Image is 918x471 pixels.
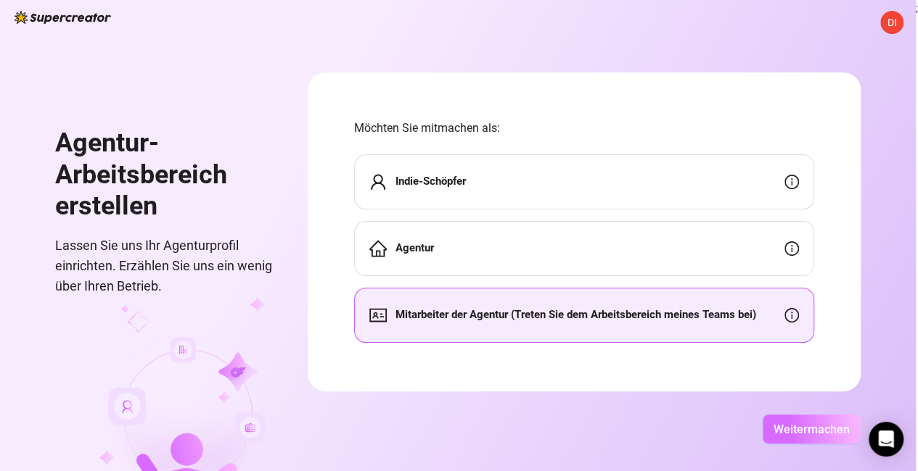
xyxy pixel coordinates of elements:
font: Indie-Schöpfer [396,175,466,188]
font: ; [916,2,918,14]
font: Mitarbeiter der Agentur (Treten Sie dem Arbeitsbereich meines Teams bei) [396,308,756,321]
button: Weitermachen [763,414,861,443]
font: Weitermachen [774,422,850,436]
font: DI [888,17,897,28]
div: Öffnen Sie den Intercom Messenger [869,422,903,457]
span: Info-Kreis [784,175,799,189]
font: Lassen Sie uns Ihr Agenturprofil einrichten. Erzählen Sie uns ein wenig über Ihren Betrieb. [55,238,272,294]
span: Info-Kreis [784,308,799,322]
img: Logo [15,11,111,24]
span: Personalausweis [369,307,387,324]
span: Info-Kreis [784,241,799,256]
font: Agentur-Arbeitsbereich erstellen [55,128,227,221]
font: Möchten Sie mitmachen als: [354,121,500,135]
span: heim [369,240,387,257]
font: Agentur [396,241,434,254]
span: Benutzer [369,173,387,191]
